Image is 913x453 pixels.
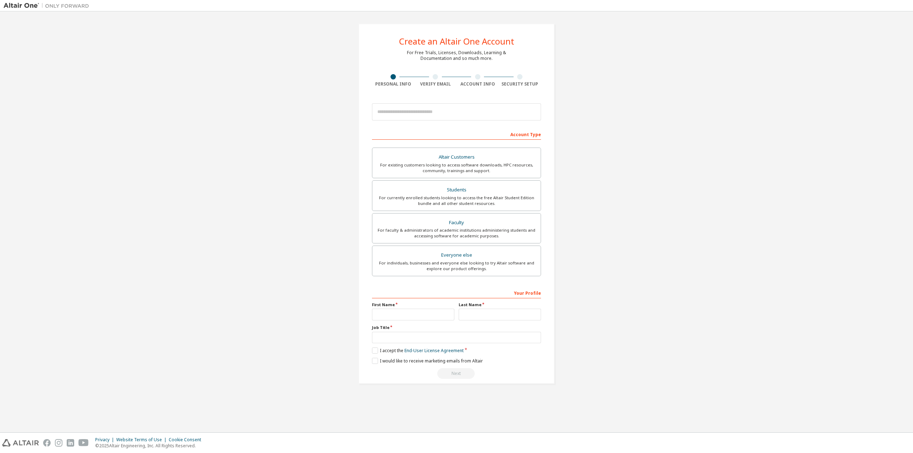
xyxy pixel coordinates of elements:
[377,250,536,260] div: Everyone else
[377,227,536,239] div: For faculty & administrators of academic institutions administering students and accessing softwa...
[377,162,536,174] div: For existing customers looking to access software downloads, HPC resources, community, trainings ...
[377,152,536,162] div: Altair Customers
[116,437,169,443] div: Website Terms of Use
[169,437,205,443] div: Cookie Consent
[499,81,541,87] div: Security Setup
[372,368,541,379] div: Read and acccept EULA to continue
[372,348,464,354] label: I accept the
[4,2,93,9] img: Altair One
[43,439,51,447] img: facebook.svg
[377,260,536,272] div: For individuals, businesses and everyone else looking to try Altair software and explore our prod...
[377,218,536,228] div: Faculty
[78,439,89,447] img: youtube.svg
[372,302,454,308] label: First Name
[377,185,536,195] div: Students
[95,443,205,449] p: © 2025 Altair Engineering, Inc. All Rights Reserved.
[2,439,39,447] img: altair_logo.svg
[372,128,541,140] div: Account Type
[459,302,541,308] label: Last Name
[95,437,116,443] div: Privacy
[372,81,414,87] div: Personal Info
[414,81,457,87] div: Verify Email
[404,348,464,354] a: End-User License Agreement
[456,81,499,87] div: Account Info
[377,195,536,206] div: For currently enrolled students looking to access the free Altair Student Edition bundle and all ...
[55,439,62,447] img: instagram.svg
[372,325,541,330] label: Job Title
[407,50,506,61] div: For Free Trials, Licenses, Downloads, Learning & Documentation and so much more.
[372,287,541,298] div: Your Profile
[372,358,483,364] label: I would like to receive marketing emails from Altair
[399,37,514,46] div: Create an Altair One Account
[67,439,74,447] img: linkedin.svg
